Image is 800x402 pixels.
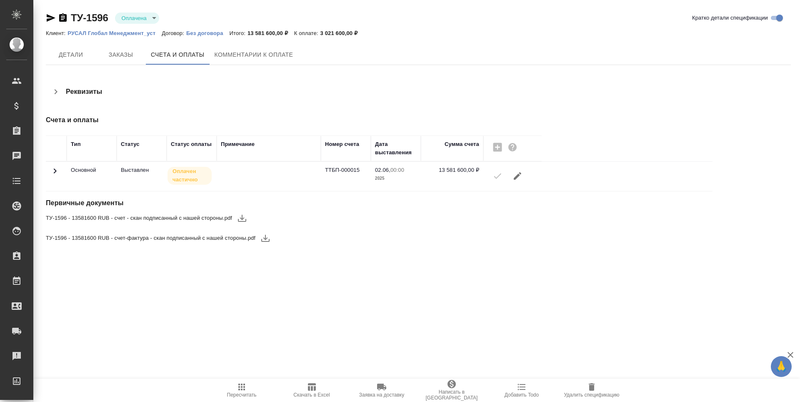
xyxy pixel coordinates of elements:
td: 13 581 600,00 ₽ [421,162,483,191]
td: ТТБП-000015 [321,162,371,191]
p: 3 021 600,00 ₽ [320,30,364,36]
span: ТУ-1596 - 13581600 RUB - счет - скан подписанный с нашей стороны.pdf [46,214,232,222]
div: Тип [71,140,81,148]
button: Скопировать ссылку [58,13,68,23]
span: Toggle Row Expanded [50,171,60,177]
span: Кратко детали спецификации [692,14,768,22]
h4: Реквизиты [66,87,102,97]
h4: Счета и оплаты [46,115,542,125]
span: Заказы [101,50,141,60]
a: ТУ-1596 [71,12,108,23]
p: 02.06, [375,167,390,173]
p: Итого: [230,30,247,36]
button: Скопировать ссылку для ЯМессенджера [46,13,56,23]
div: Статус оплаты [171,140,212,148]
button: Редактировать [507,166,527,186]
p: К оплате: [294,30,320,36]
button: 🙏 [771,356,792,377]
p: 00:00 [390,167,404,173]
p: Оплачен частично [172,167,207,184]
p: Без договора [186,30,230,36]
div: Сумма счета [445,140,479,148]
p: 13 581 600,00 ₽ [247,30,294,36]
span: ТУ-1596 - 13581600 RUB - счет-фактура - скан подписанный с нашей стороны.pdf [46,234,255,242]
div: Дата выставления [375,140,417,157]
p: Клиент: [46,30,67,36]
p: 2025 [375,174,417,183]
td: Основной [67,162,117,191]
p: РУСАЛ Глобал Менеджмент_уст [67,30,162,36]
span: 🙏 [774,358,788,375]
a: РУСАЛ Глобал Менеджмент_уст [67,29,162,36]
div: Оплачена [115,13,159,24]
span: Детали [51,50,91,60]
div: Номер счета [325,140,359,148]
a: Без договора [186,29,230,36]
div: Примечание [221,140,255,148]
span: Комментарии к оплате [215,50,293,60]
div: Статус [121,140,140,148]
h4: Первичные документы [46,198,542,208]
span: Счета и оплаты [151,50,205,60]
button: Оплачена [119,15,149,22]
p: Все изменения в спецификации заблокированы [121,166,162,174]
p: Договор: [162,30,186,36]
